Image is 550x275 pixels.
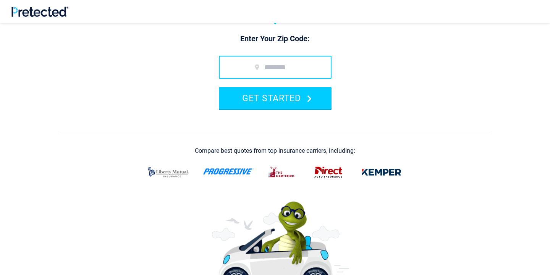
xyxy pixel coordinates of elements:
img: direct [310,162,347,182]
img: Pretected Logo [11,6,68,17]
button: GET STARTED [219,87,332,109]
input: zip code [219,56,332,79]
img: kemper [356,162,407,182]
img: progressive [203,168,254,175]
img: liberty [143,162,194,182]
img: thehartford [263,162,301,182]
div: Compare best quotes from top insurance carriers, including: [195,147,355,154]
p: Enter Your Zip Code: [211,34,339,44]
